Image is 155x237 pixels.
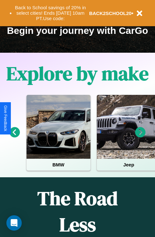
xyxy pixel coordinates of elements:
b: BACK2SCHOOL20 [89,11,132,16]
div: Open Intercom Messenger [6,215,22,231]
div: Give Feedback [3,105,8,131]
button: Back to School savings of 20% in select cities! Ends [DATE] 10am PT.Use code: [12,3,89,23]
h1: Explore by make [6,60,149,87]
h4: BMW [27,159,90,171]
